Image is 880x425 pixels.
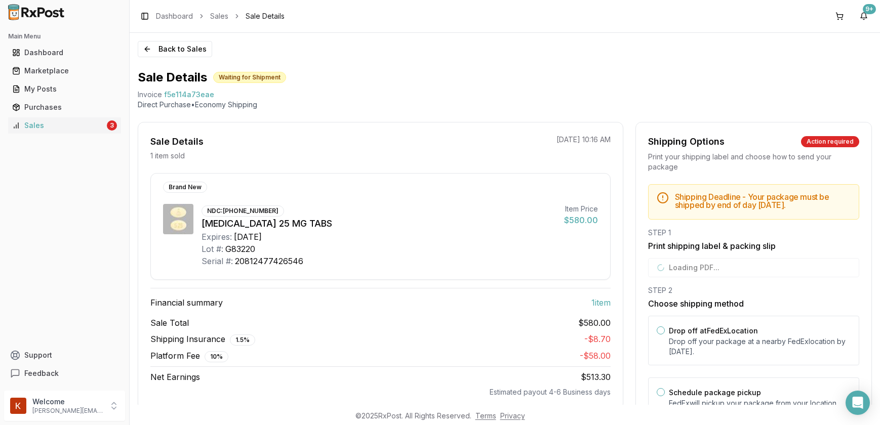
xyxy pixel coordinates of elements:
[138,100,872,110] p: Direct Purchase • Economy Shipping
[205,351,228,362] div: 10 %
[8,62,121,80] a: Marketplace
[202,205,284,217] div: NDC: [PHONE_NUMBER]
[150,317,189,329] span: Sale Total
[578,317,611,329] span: $580.00
[24,368,59,378] span: Feedback
[648,240,859,252] h3: Print shipping label & packing slip
[12,120,105,131] div: Sales
[584,334,611,344] span: - $8.70
[210,11,228,21] a: Sales
[8,80,121,98] a: My Posts
[669,398,851,408] p: FedEx will pickup your package from your location.
[32,407,103,415] p: [PERSON_NAME][EMAIL_ADDRESS][DOMAIN_NAME]
[801,136,859,147] div: Action required
[4,45,125,61] button: Dashboard
[246,11,285,21] span: Sale Details
[4,81,125,97] button: My Posts
[4,99,125,115] button: Purchases
[150,135,204,149] div: Sale Details
[648,285,859,295] div: STEP 2
[202,255,233,267] div: Serial #:
[846,391,870,415] div: Open Intercom Messenger
[4,63,125,79] button: Marketplace
[581,372,611,382] span: $513.30
[138,41,212,57] button: Back to Sales
[164,90,214,100] span: f5e114a73eae
[675,193,851,209] h5: Shipping Deadline - Your package must be shipped by end of day [DATE] .
[669,388,761,397] label: Schedule package pickup
[32,397,103,407] p: Welcome
[202,243,223,255] div: Lot #:
[648,228,859,238] div: STEP 1
[564,214,598,226] div: $580.00
[8,44,121,62] a: Dashboard
[213,72,286,83] div: Waiting for Shipment
[4,117,125,134] button: Sales3
[156,11,193,21] a: Dashboard
[150,387,611,397] div: Estimated payout 4-6 Business days
[138,90,162,100] div: Invoice
[12,66,117,76] div: Marketplace
[8,98,121,116] a: Purchases
[591,296,611,309] span: 1 item
[138,69,207,86] h1: Sale Details
[235,255,303,267] div: 20812477426546
[500,411,525,420] a: Privacy
[4,346,125,364] button: Support
[230,334,255,346] div: 1.5 %
[202,217,556,231] div: [MEDICAL_DATA] 25 MG TABS
[150,350,228,362] span: Platform Fee
[564,204,598,214] div: Item Price
[234,231,262,243] div: [DATE]
[107,120,117,131] div: 3
[863,4,876,14] div: 9+
[150,296,223,309] span: Financial summary
[150,151,185,161] p: 1 item sold
[856,8,872,24] button: 9+
[150,371,200,383] span: Net Earnings
[669,336,851,357] p: Drop off your package at a nearby FedEx location by [DATE] .
[4,4,69,20] img: RxPost Logo
[10,398,26,414] img: User avatar
[202,231,232,243] div: Expires:
[150,333,255,346] span: Shipping Insurance
[12,48,117,58] div: Dashboard
[4,364,125,382] button: Feedback
[163,204,193,234] img: Jardiance 25 MG TABS
[475,411,496,420] a: Terms
[163,182,207,193] div: Brand New
[8,116,121,135] a: Sales3
[648,135,725,149] div: Shipping Options
[648,152,859,172] div: Print your shipping label and choose how to send your package
[580,351,611,361] span: - $58.00
[669,326,758,335] label: Drop off at FedEx Location
[225,243,255,255] div: G83220
[12,102,117,112] div: Purchases
[8,32,121,40] h2: Main Menu
[648,297,859,310] h3: Choose shipping method
[556,135,611,145] p: [DATE] 10:16 AM
[12,84,117,94] div: My Posts
[156,11,285,21] nav: breadcrumb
